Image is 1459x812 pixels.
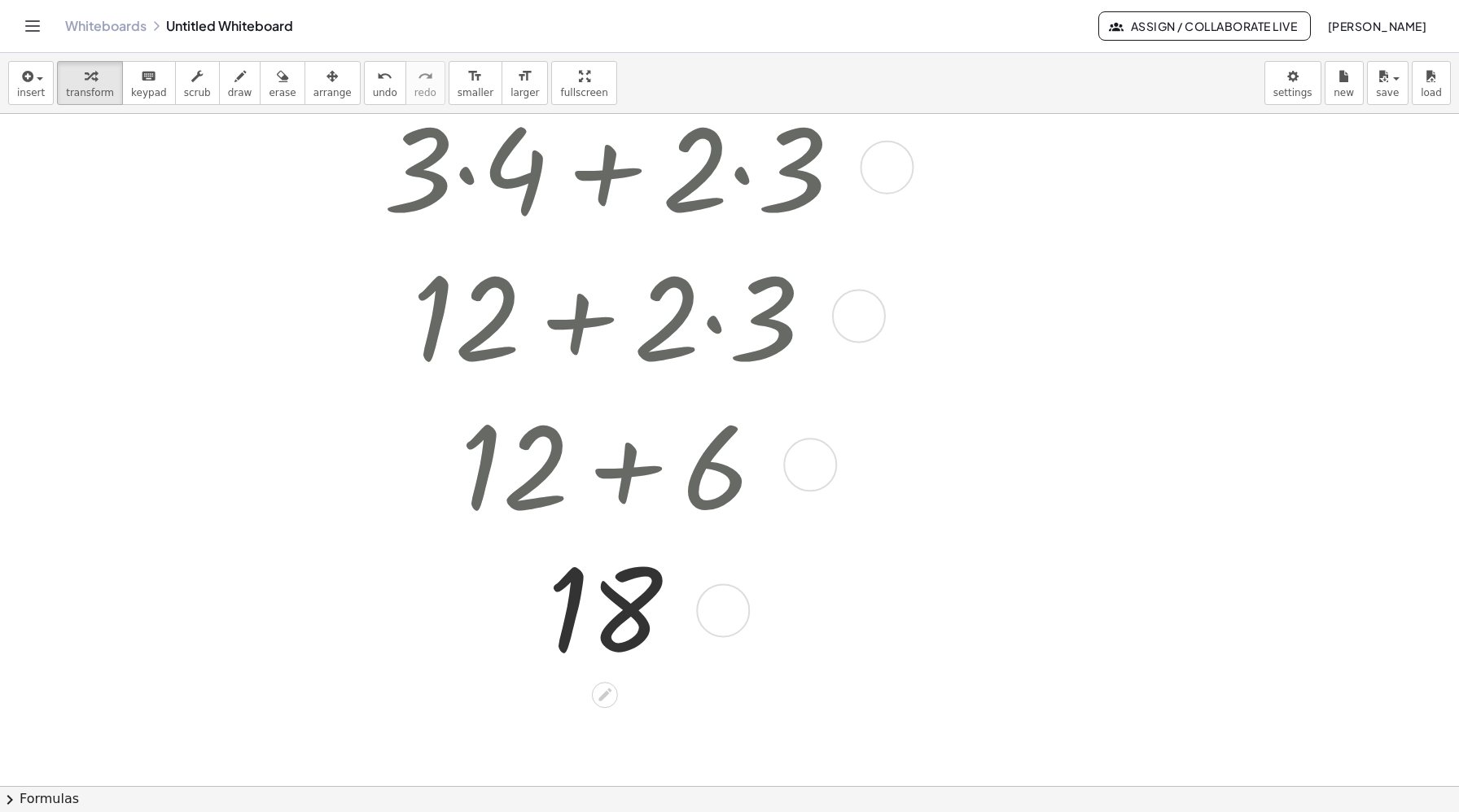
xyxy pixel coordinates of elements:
[219,61,261,105] button: draw
[1273,87,1312,98] span: settings
[122,61,176,105] button: keyboardkeypad
[17,87,45,98] span: insert
[377,67,392,86] i: undo
[364,61,406,105] button: undoundo
[8,61,54,105] button: insert
[20,13,46,39] button: Toggle navigation
[228,87,252,98] span: draw
[269,87,296,98] span: erase
[1412,61,1451,105] button: load
[373,87,397,98] span: undo
[502,61,548,105] button: format_sizelarger
[1112,19,1297,33] span: Assign / Collaborate Live
[592,682,618,708] div: Edit math
[1264,61,1321,105] button: settings
[184,87,211,98] span: scrub
[175,61,220,105] button: scrub
[1314,11,1439,41] button: [PERSON_NAME]
[405,61,445,105] button: redoredo
[467,67,483,86] i: format_size
[313,87,352,98] span: arrange
[1334,87,1354,98] span: new
[517,67,532,86] i: format_size
[1327,19,1426,33] span: [PERSON_NAME]
[414,87,436,98] span: redo
[510,87,539,98] span: larger
[551,61,616,105] button: fullscreen
[418,67,433,86] i: redo
[305,61,361,105] button: arrange
[131,87,167,98] span: keypad
[57,61,123,105] button: transform
[1376,87,1399,98] span: save
[1325,61,1364,105] button: new
[66,87,114,98] span: transform
[65,18,147,34] a: Whiteboards
[1098,11,1311,41] button: Assign / Collaborate Live
[260,61,305,105] button: erase
[458,87,493,98] span: smaller
[560,87,607,98] span: fullscreen
[1421,87,1442,98] span: load
[1367,61,1409,105] button: save
[141,67,156,86] i: keyboard
[449,61,502,105] button: format_sizesmaller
